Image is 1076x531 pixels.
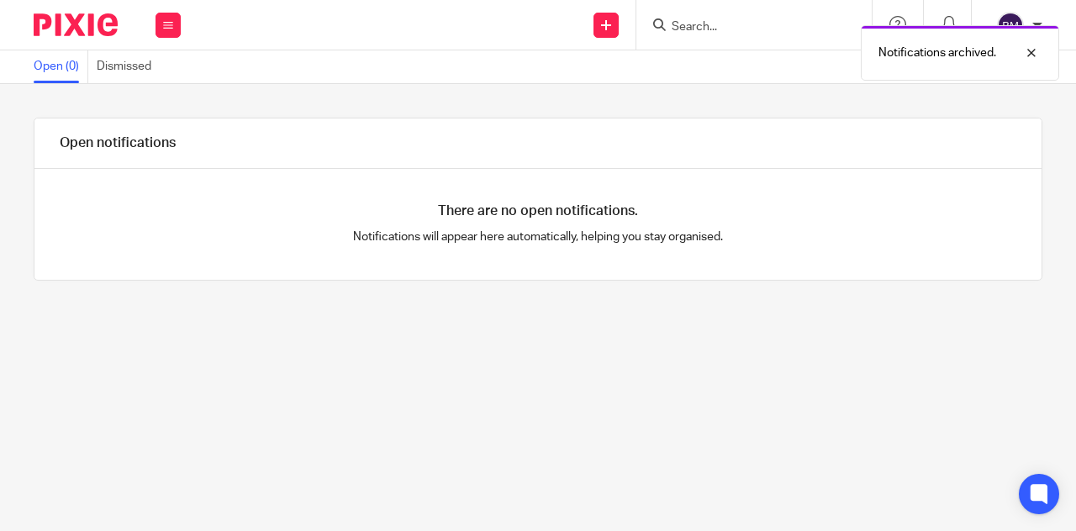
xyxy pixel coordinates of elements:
img: Pixie [34,13,118,36]
p: Notifications will appear here automatically, helping you stay organised. [287,229,790,245]
h1: Open notifications [60,134,176,152]
p: Notifications archived. [878,45,996,61]
a: Open (0) [34,50,88,83]
a: Dismissed [97,50,160,83]
img: svg%3E [997,12,1024,39]
h4: There are no open notifications. [438,202,638,220]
